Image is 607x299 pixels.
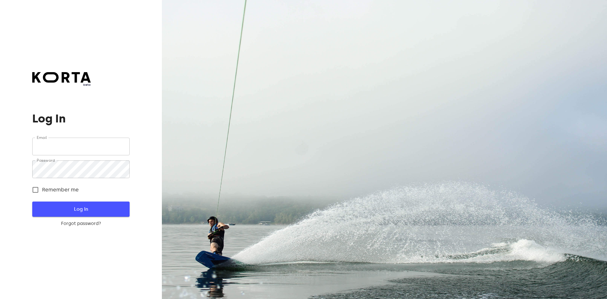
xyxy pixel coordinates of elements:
span: Log In [42,205,119,213]
a: beta [32,72,91,87]
h1: Log In [32,112,129,125]
span: Remember me [42,186,79,194]
button: Log In [32,202,129,217]
span: beta [32,83,91,87]
img: Korta [32,72,91,83]
a: Forgot password? [32,221,129,227]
